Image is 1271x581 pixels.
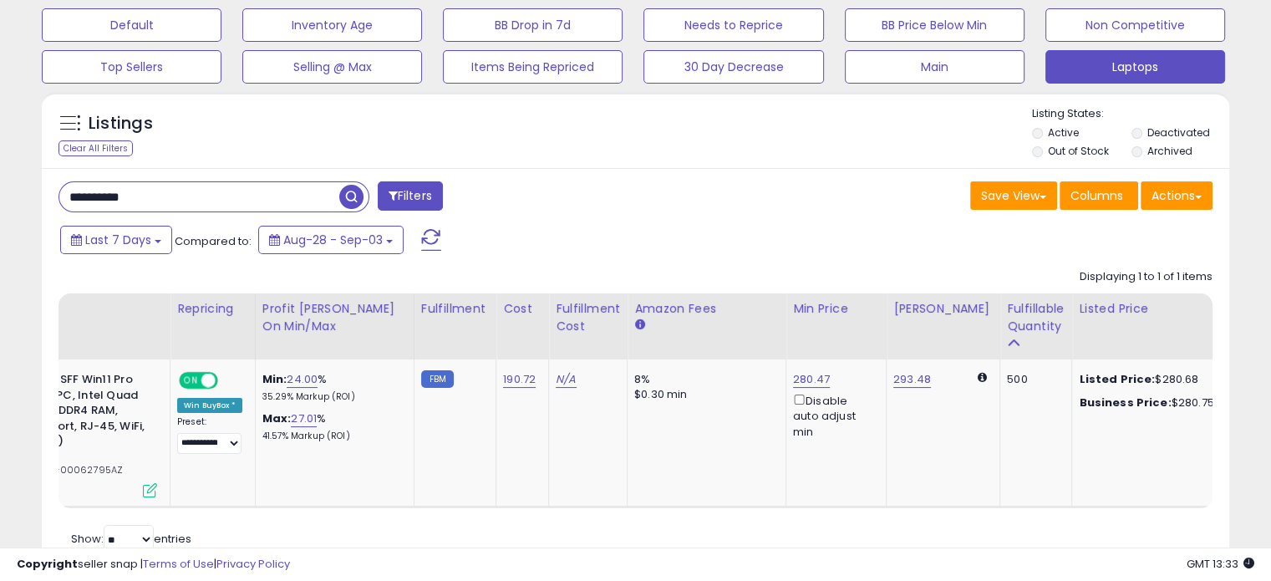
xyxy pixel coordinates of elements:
[378,181,443,211] button: Filters
[1032,106,1229,122] p: Listing States:
[1007,300,1065,335] div: Fulfillable Quantity
[503,300,541,318] div: Cost
[1045,8,1225,42] button: Non Competitive
[180,374,201,388] span: ON
[1048,125,1079,140] label: Active
[89,112,153,135] h5: Listings
[1079,300,1223,318] div: Listed Price
[242,50,422,84] button: Selling @ Max
[793,371,830,388] a: 280.47
[1080,269,1213,285] div: Displaying 1 to 1 of 1 items
[60,226,172,254] button: Last 7 Days
[262,431,401,442] p: 41.57% Markup (ROI)
[255,293,414,359] th: The percentage added to the cost of goods (COGS) that forms the calculator for Min & Max prices.
[643,8,823,42] button: Needs to Reprice
[216,374,242,388] span: OFF
[893,300,993,318] div: [PERSON_NAME]
[262,410,292,426] b: Max:
[970,181,1057,210] button: Save View
[177,300,248,318] div: Repricing
[634,387,773,402] div: $0.30 min
[1007,372,1059,387] div: 500
[42,8,221,42] button: Default
[85,232,151,248] span: Last 7 Days
[643,50,823,84] button: 30 Day Decrease
[283,232,383,248] span: Aug-28 - Sep-03
[443,8,623,42] button: BB Drop in 7d
[845,8,1024,42] button: BB Price Below Min
[291,410,317,427] a: 27.01
[216,556,290,572] a: Privacy Policy
[58,140,133,156] div: Clear All Filters
[242,8,422,42] button: Inventory Age
[258,226,404,254] button: Aug-28 - Sep-03
[443,50,623,84] button: Items Being Repriced
[1079,372,1218,387] div: $280.68
[1146,144,1192,158] label: Archived
[1187,556,1254,572] span: 2025-09-12 13:33 GMT
[262,300,407,335] div: Profit [PERSON_NAME] on Min/Max
[143,556,214,572] a: Terms of Use
[177,398,242,413] div: Win BuyBox *
[42,50,221,84] button: Top Sellers
[793,391,873,440] div: Disable auto adjust min
[262,411,401,442] div: %
[793,300,879,318] div: Min Price
[556,300,620,335] div: Fulfillment Cost
[17,556,78,572] strong: Copyright
[556,371,576,388] a: N/A
[1079,371,1155,387] b: Listed Price:
[845,50,1024,84] button: Main
[1045,50,1225,84] button: Laptops
[175,233,252,249] span: Compared to:
[634,318,644,333] small: Amazon Fees.
[262,372,401,403] div: %
[1079,395,1171,410] b: Business Price:
[262,371,287,387] b: Min:
[1141,181,1213,210] button: Actions
[634,300,779,318] div: Amazon Fees
[262,391,401,403] p: 35.29% Markup (ROI)
[1060,181,1138,210] button: Columns
[1048,144,1109,158] label: Out of Stock
[17,557,290,573] div: seller snap | |
[503,371,536,388] a: 190.72
[893,371,931,388] a: 293.48
[1146,125,1209,140] label: Deactivated
[634,372,773,387] div: 8%
[287,371,318,388] a: 24.00
[421,300,489,318] div: Fulfillment
[1079,395,1218,410] div: $280.75
[71,531,191,547] span: Show: entries
[1070,187,1123,204] span: Columns
[3,463,124,477] span: | SKU: BTG-00062795AZ
[177,416,242,454] div: Preset:
[421,370,454,388] small: FBM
